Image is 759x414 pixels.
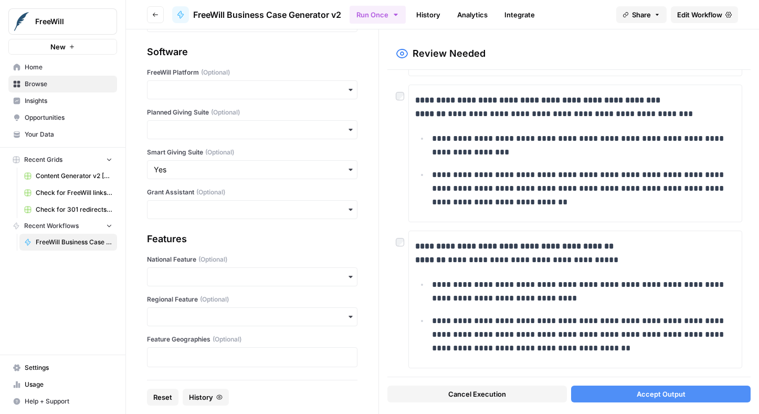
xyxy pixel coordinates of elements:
button: History [183,389,229,406]
label: Smart Giving Suite [147,148,357,157]
button: Share [616,6,667,23]
span: FreeWill [35,16,99,27]
label: National Feature [147,255,357,264]
button: Workspace: FreeWill [8,8,117,35]
a: Edit Workflow [671,6,738,23]
span: Usage [25,380,112,389]
span: Share [632,9,651,20]
span: Check for 301 redirects on page Grid [36,205,112,214]
label: Planned Giving Suite [147,108,357,117]
span: Cancel Execution [448,389,506,399]
span: Home [25,63,112,72]
span: (Optional) [211,108,240,117]
span: FreeWill Business Case Generator v2 [193,8,341,21]
button: Cancel Execution [387,386,567,402]
div: Software [147,45,357,59]
a: History [410,6,447,23]
a: Integrate [498,6,541,23]
span: Recent Grids [24,155,62,164]
span: Reset [153,392,172,402]
span: Insights [25,96,112,106]
span: History [189,392,213,402]
span: Browse [25,79,112,89]
span: Recent Workflows [24,221,79,231]
a: Home [8,59,117,76]
h2: Review Needed [413,46,486,61]
button: Recent Grids [8,152,117,168]
label: Regional Feature [147,295,357,304]
label: Feature Geographies [147,335,357,344]
a: Browse [8,76,117,92]
label: FreeWill Platform [147,68,357,77]
span: Your Data [25,130,112,139]
button: Recent Workflows [8,218,117,234]
span: New [50,42,66,52]
span: Accept Output [637,389,686,399]
a: FreeWill Business Case Generator v2 [172,6,341,23]
span: (Optional) [200,295,229,304]
button: Accept Output [571,386,751,402]
span: Help + Support [25,397,112,406]
button: Help + Support [8,393,117,410]
span: Edit Workflow [677,9,722,20]
span: (Optional) [205,148,234,157]
span: (Optional) [201,68,230,77]
a: Your Data [8,126,117,143]
button: Run Once [350,6,406,24]
a: Content Generator v2 [DRAFT] Test [19,168,117,184]
input: Yes [154,164,351,175]
span: (Optional) [213,335,241,344]
a: Check for 301 redirects on page Grid [19,201,117,218]
button: New [8,39,117,55]
span: (Optional) [196,188,225,197]
button: Reset [147,389,178,406]
a: Check for FreeWill links on partner's external website [19,184,117,201]
label: Grant Assistant [147,188,357,197]
a: Opportunities [8,109,117,126]
a: Usage [8,376,117,393]
span: Content Generator v2 [DRAFT] Test [36,171,112,181]
div: Features [147,232,357,246]
img: FreeWill Logo [12,12,31,31]
span: FreeWill Business Case Generator v2 [36,237,112,247]
a: Analytics [451,6,494,23]
span: Opportunities [25,113,112,122]
span: (Optional) [198,255,227,264]
a: Settings [8,359,117,376]
a: FreeWill Business Case Generator v2 [19,234,117,251]
span: Check for FreeWill links on partner's external website [36,188,112,198]
a: Insights [8,92,117,109]
span: Settings [25,363,112,372]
